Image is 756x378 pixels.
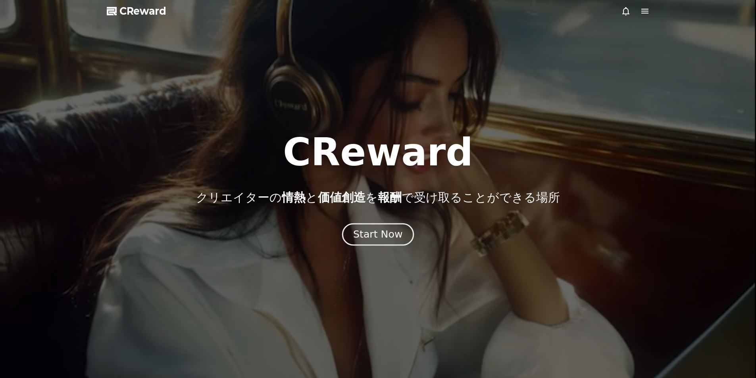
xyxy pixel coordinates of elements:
[353,228,402,241] div: Start Now
[119,5,166,17] span: CReward
[318,190,365,204] span: 価値創造
[107,5,166,17] a: CReward
[196,190,560,205] p: クリエイターの と を で受け取ることができる場所
[283,133,473,171] h1: CReward
[342,223,414,246] button: Start Now
[344,232,412,239] a: Start Now
[282,190,306,204] span: 情熱
[378,190,402,204] span: 報酬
